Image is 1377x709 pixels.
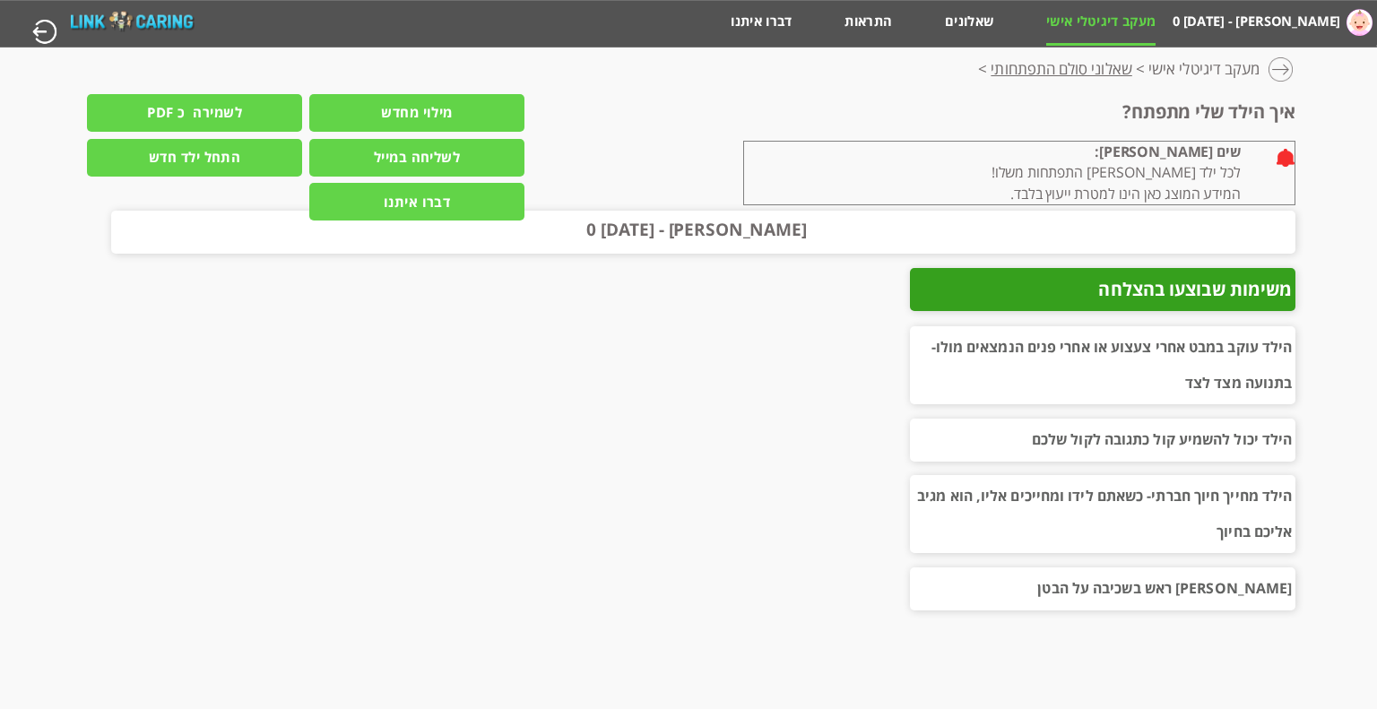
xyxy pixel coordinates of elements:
[945,13,993,43] a: שאלונים
[731,13,792,43] a: דברו איתנו
[71,10,194,33] img: linkCaringLogo_03.png
[1347,9,1373,36] img: childGirlIcon.png
[844,13,892,43] a: התראות
[1046,13,1156,43] a: מעקב דיגיטלי אישי
[1173,7,1340,35] label: [PERSON_NAME] - 0 [DATE]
